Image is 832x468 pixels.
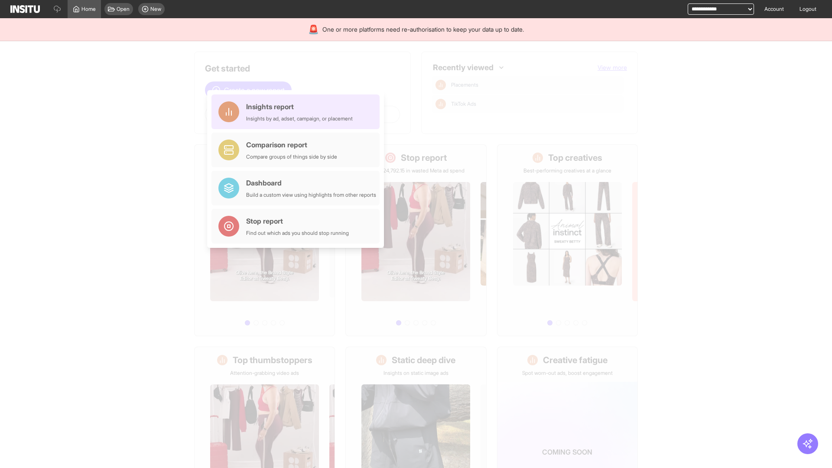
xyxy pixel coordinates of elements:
div: Insights by ad, adset, campaign, or placement [246,115,353,122]
div: Insights report [246,101,353,112]
div: Compare groups of things side by side [246,153,337,160]
span: One or more platforms need re-authorisation to keep your data up to date. [322,25,524,34]
div: Build a custom view using highlights from other reports [246,192,376,198]
div: Dashboard [246,178,376,188]
div: Comparison report [246,140,337,150]
div: 🚨 [308,23,319,36]
div: Stop report [246,216,349,226]
span: New [150,6,161,13]
img: Logo [10,5,40,13]
div: Find out which ads you should stop running [246,230,349,237]
span: Home [81,6,96,13]
span: Open [117,6,130,13]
